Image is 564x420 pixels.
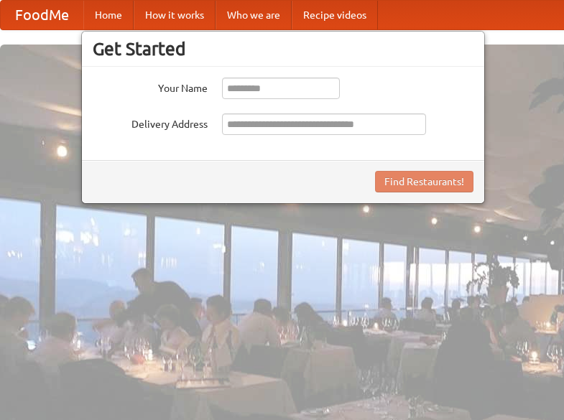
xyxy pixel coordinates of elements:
[83,1,134,29] a: Home
[1,1,83,29] a: FoodMe
[93,38,473,60] h3: Get Started
[93,113,208,131] label: Delivery Address
[134,1,216,29] a: How it works
[93,78,208,95] label: Your Name
[292,1,378,29] a: Recipe videos
[375,171,473,192] button: Find Restaurants!
[216,1,292,29] a: Who we are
